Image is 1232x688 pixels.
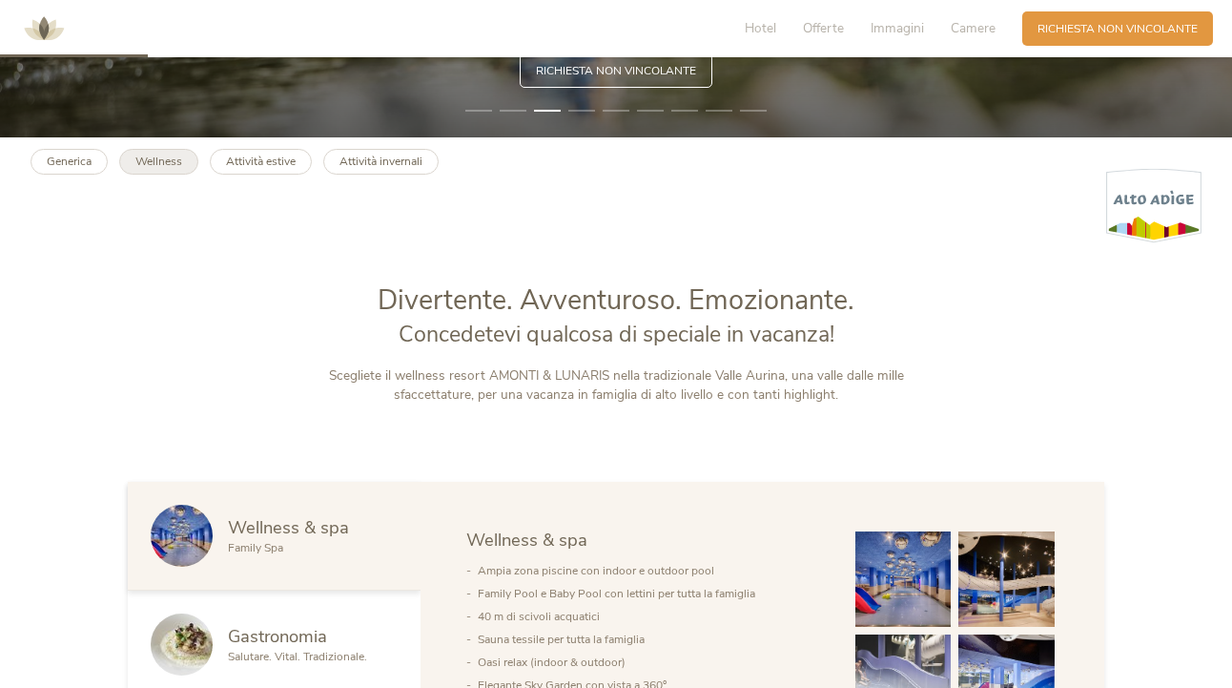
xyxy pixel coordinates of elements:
[399,320,834,349] span: Concedetevi qualcosa di speciale in vacanza!
[871,19,924,37] span: Immagini
[466,528,587,552] span: Wellness & spa
[298,366,934,406] p: Scegliete il wellness resort AMONTI & LUNARIS nella tradizionale Valle Aurina, una valle dalle mi...
[47,154,92,169] b: Generica
[323,149,439,175] a: Attività invernali
[378,281,854,319] span: Divertente. Avventuroso. Emozionante.
[228,624,327,648] span: Gastronomia
[119,149,198,175] a: Wellness
[226,154,296,169] b: Attività estive
[536,63,696,79] span: Richiesta non vincolante
[745,19,776,37] span: Hotel
[951,19,996,37] span: Camere
[339,154,422,169] b: Attività invernali
[31,149,108,175] a: Generica
[1106,168,1201,243] img: Alto Adige
[135,154,182,169] b: Wellness
[478,559,825,582] li: Ampia zona piscine con indoor e outdoor pool
[478,605,825,628] li: 40 m di scivoli acquatici
[210,149,312,175] a: Attività estive
[228,649,367,664] span: Salutare. Vital. Tradizionale.
[1037,21,1198,37] span: Richiesta non vincolante
[228,515,349,539] span: Wellness & spa
[478,628,825,651] li: Sauna tessile per tutta la famiglia
[803,19,844,37] span: Offerte
[478,582,825,605] li: Family Pool e Baby Pool con lettini per tutta la famiglia
[228,540,283,555] span: Family Spa
[15,23,72,33] a: AMONTI & LUNARIS Wellnessresort
[478,651,825,674] li: Oasi relax (indoor & outdoor)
